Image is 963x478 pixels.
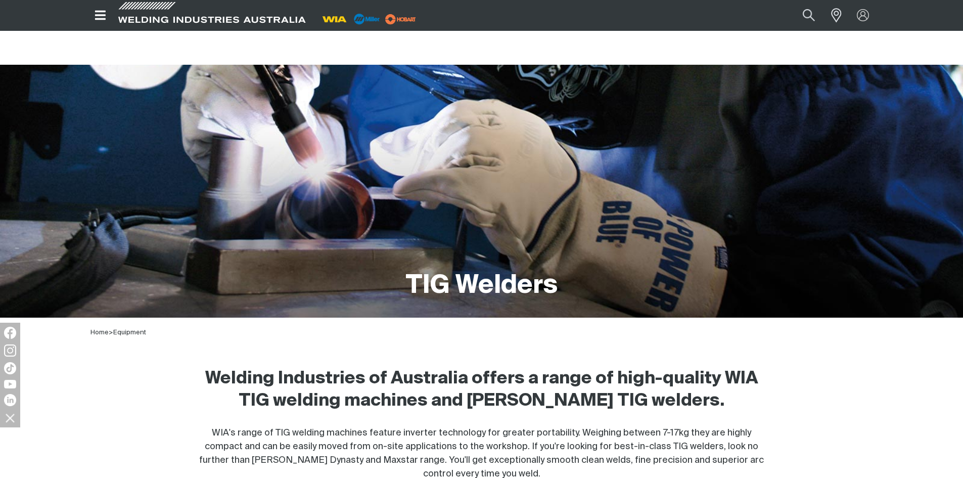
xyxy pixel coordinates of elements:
[4,394,16,406] img: LinkedIn
[90,329,109,336] a: Home
[113,329,146,336] a: Equipment
[405,270,558,302] h1: TIG Welders
[2,409,19,426] img: hide socials
[4,344,16,357] img: Instagram
[4,380,16,388] img: YouTube
[382,15,419,23] a: miller
[4,362,16,374] img: TikTok
[382,12,419,27] img: miller
[109,329,113,336] span: >
[4,327,16,339] img: Facebook
[792,4,826,27] button: Search products
[197,368,767,412] h2: Welding Industries of Australia offers a range of high-quality WIA TIG welding machines and [PERS...
[778,4,826,27] input: Product name or item number...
